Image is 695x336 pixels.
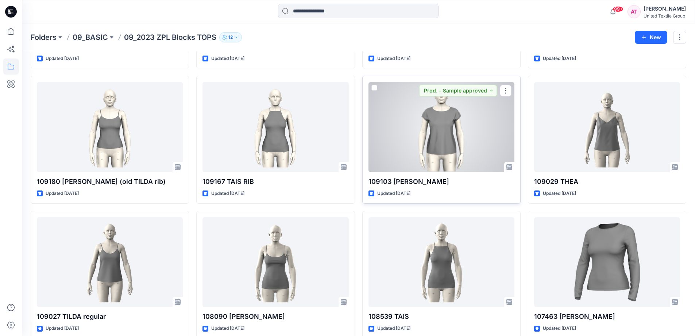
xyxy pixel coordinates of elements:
[534,82,680,172] a: 109029 THEA
[202,217,348,307] a: 108090 TILDA slim
[635,31,667,44] button: New
[37,177,183,187] p: 109180 [PERSON_NAME] (old TILDA rib)
[46,55,79,63] p: Updated [DATE]
[219,32,242,42] button: 12
[534,312,680,322] p: 107463 [PERSON_NAME]
[202,82,348,172] a: 109167 TAIS RIB
[46,325,79,332] p: Updated [DATE]
[31,32,57,42] a: Folders
[377,55,410,63] p: Updated [DATE]
[534,177,680,187] p: 109029 THEA
[37,312,183,322] p: 109027 TILDA regular
[543,190,576,197] p: Updated [DATE]
[37,217,183,307] a: 109027 TILDA regular
[37,82,183,172] a: 109180 TRACEY RIB (old TILDA rib)
[368,312,514,322] p: 108539 TAIS
[124,32,216,42] p: 09_2023 ZPL Blocks TOPS
[202,177,348,187] p: 109167 TAIS RIB
[644,13,686,19] div: United Textile Group
[534,217,680,307] a: 107463 TARA
[228,33,233,41] p: 12
[46,190,79,197] p: Updated [DATE]
[368,177,514,187] p: 109103 [PERSON_NAME]
[543,55,576,63] p: Updated [DATE]
[211,325,244,332] p: Updated [DATE]
[368,82,514,172] a: 109103 TOBY
[628,5,641,18] div: AT
[377,190,410,197] p: Updated [DATE]
[644,4,686,13] div: [PERSON_NAME]
[211,55,244,63] p: Updated [DATE]
[202,312,348,322] p: 108090 [PERSON_NAME]
[211,190,244,197] p: Updated [DATE]
[543,325,576,332] p: Updated [DATE]
[377,325,410,332] p: Updated [DATE]
[73,32,108,42] a: 09_BASIC
[368,217,514,307] a: 108539 TAIS
[613,6,623,12] span: 99+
